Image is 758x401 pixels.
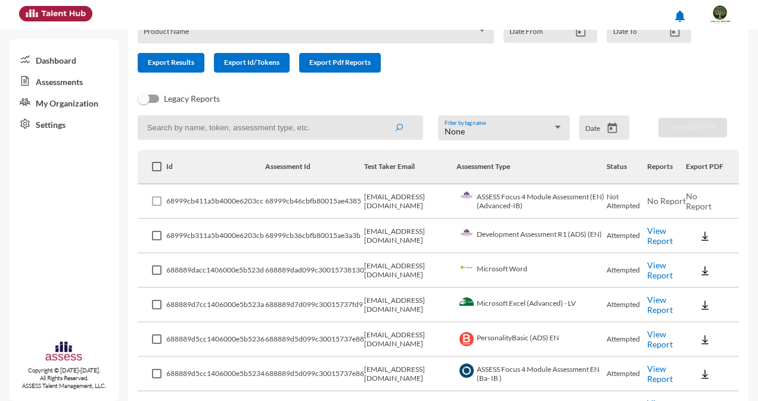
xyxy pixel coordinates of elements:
[265,253,364,288] td: 688889dad099c30015738130
[602,122,623,134] button: Open calendar
[664,26,685,38] button: Open calendar
[647,329,673,349] a: View Report
[456,357,607,391] td: ASSESS Focus 4 Module Assessment EN (Ba- IB )
[166,253,265,288] td: 688889dacc1406000e5b523d
[166,184,265,219] td: 68999cb411a5b4000e6203cc
[166,150,265,184] th: Id
[364,184,456,219] td: [EMAIL_ADDRESS][DOMAIN_NAME]
[686,150,739,184] th: Export PDF
[607,288,647,322] td: Attempted
[10,92,119,113] a: My Organization
[456,184,607,219] td: ASSESS Focus 4 Module Assessment (EN) (Advanced-IB)
[647,260,673,280] a: View Report
[265,184,364,219] td: 68999cb46cbfb80015ae4385
[570,26,591,38] button: Open calendar
[265,288,364,322] td: 688889d7d099c30015737fd9
[673,9,687,23] mat-icon: notifications
[364,150,456,184] th: Test Taker Email
[364,288,456,322] td: [EMAIL_ADDRESS][DOMAIN_NAME]
[299,53,381,73] button: Export Pdf Reports
[669,123,717,131] span: Download PDF
[456,150,607,184] th: Assessment Type
[607,219,647,253] td: Attempted
[647,150,686,184] th: Reports
[658,118,727,137] button: Download PDF
[10,113,119,134] a: Settings
[456,219,607,253] td: Development Assessment R1 (ADS) (EN)
[647,225,673,246] a: View Report
[647,196,686,206] span: No Report
[265,219,364,253] td: 68999cb36cbfb80015ae3a3b
[164,92,220,106] span: Legacy Reports
[607,150,647,184] th: Status
[607,184,647,219] td: Not Attempted
[265,150,364,184] th: Assessment Id
[647,295,673,315] a: View Report
[166,357,265,391] td: 688889d5cc1406000e5b5234
[10,366,119,390] p: Copyright © [DATE]-[DATE]. All Rights Reserved. ASSESS Talent Management, LLC.
[265,357,364,391] td: 688889d5d099c30015737e86
[647,364,673,384] a: View Report
[364,322,456,357] td: [EMAIL_ADDRESS][DOMAIN_NAME]
[456,322,607,357] td: PersonalityBasic (ADS) EN
[138,115,423,140] input: Search by name, token, assessment type, etc.
[686,191,712,211] span: No Report
[224,58,279,67] span: Export Id/Tokens
[607,322,647,357] td: Attempted
[607,357,647,391] td: Attempted
[166,288,265,322] td: 688889d7cc1406000e5b523a
[45,340,83,364] img: assesscompany-logo.png
[309,58,371,67] span: Export Pdf Reports
[166,219,265,253] td: 68999cb311a5b4000e6203cb
[364,253,456,288] td: [EMAIL_ADDRESS][DOMAIN_NAME]
[214,53,290,73] button: Export Id/Tokens
[456,253,607,288] td: Microsoft Word
[265,322,364,357] td: 688889d5d099c30015737e88
[166,322,265,357] td: 688889d5cc1406000e5b5236
[10,70,119,92] a: Assessments
[10,49,119,70] a: Dashboard
[148,58,194,67] span: Export Results
[607,253,647,288] td: Attempted
[364,357,456,391] td: [EMAIL_ADDRESS][DOMAIN_NAME]
[445,126,465,136] span: None
[138,53,204,73] button: Export Results
[364,219,456,253] td: [EMAIL_ADDRESS][DOMAIN_NAME]
[456,288,607,322] td: Microsoft Excel (Advanced) - LV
